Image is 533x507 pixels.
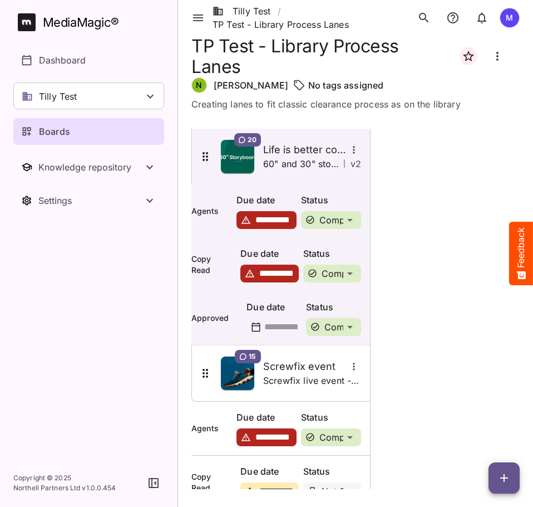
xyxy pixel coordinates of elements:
[13,483,116,493] p: Northell Partners Ltd v 1.0.0.454
[13,473,116,483] p: Copyright © 2025
[221,357,254,390] img: Asset Thumbnail
[13,118,164,145] a: Boards
[191,36,446,77] h1: TP Test - Library Process Lanes
[293,79,306,92] img: tag-outline.svg
[248,135,256,144] span: 20
[322,487,371,496] p: Not Started
[322,269,368,278] p: Completed
[347,359,361,374] button: More options for Screwfix event
[213,4,271,18] a: Tilly Test
[347,143,361,157] button: More options for Life is better connected - storyboard
[13,154,164,181] button: Toggle Knowledge repository
[301,411,361,424] p: Status
[39,125,70,138] p: Boards
[263,157,339,170] p: 60" and 30" storyboard (full and cutdown, respectively)
[500,8,520,28] div: M
[18,13,164,31] a: MediaMagic®
[319,216,366,225] p: Completed
[13,154,164,181] nav: Knowledge repository
[484,43,511,70] button: Board more options
[13,187,164,214] nav: Settings
[240,465,298,478] p: Due date
[39,53,86,67] p: Dashboard
[303,247,361,260] p: Status
[191,77,207,93] div: N
[351,157,361,170] p: v 2
[246,300,302,314] p: Due date
[38,195,143,206] div: Settings
[221,140,254,173] img: Asset Thumbnail
[509,222,533,285] button: Feedback
[303,465,361,478] p: Status
[308,79,383,92] p: No tags assigned
[471,7,493,29] button: notifications
[319,433,366,442] p: Completed
[263,360,347,373] h5: Screwfix event
[249,352,255,361] span: 15
[13,47,164,74] a: Dashboard
[214,79,288,92] p: [PERSON_NAME]
[43,13,119,32] div: MediaMagic ®
[236,411,297,424] p: Due date
[263,374,361,387] p: Screwfix live event - includes v/o and graphic numerical claims
[278,4,281,18] span: /
[442,7,464,29] button: notifications
[306,300,361,314] p: Status
[343,158,346,169] span: |
[301,193,361,207] p: Status
[38,162,143,173] div: Knowledge repository
[240,247,298,260] p: Due date
[39,90,77,103] p: Tilly Test
[191,97,520,111] p: Creating lanes to fit classic clearance process as on the library
[263,143,347,157] h5: Life is better connected - storyboard
[13,187,164,214] button: Toggle Settings
[413,7,435,29] button: search
[324,323,371,331] p: Completed
[236,193,297,207] p: Due date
